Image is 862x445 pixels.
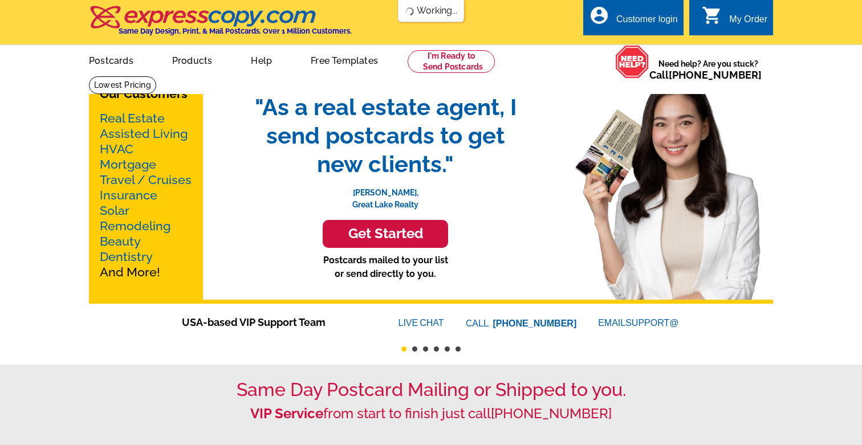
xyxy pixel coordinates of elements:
a: account_circle Customer login [589,13,678,27]
span: Call [649,69,762,81]
div: Customer login [616,14,678,30]
h2: from start to finish just call [89,406,773,422]
i: account_circle [589,5,609,26]
a: Free Templates [292,46,396,73]
a: Remodeling [100,219,170,233]
a: LIVECHAT [399,318,444,328]
a: Help [233,46,290,73]
button: 4 of 6 [434,346,439,352]
a: Same Day Design, Print, & Mail Postcards. Over 1 Million Customers. [89,14,352,35]
font: CALL [466,317,490,330]
a: Dentistry [100,250,153,264]
a: shopping_cart My Order [702,13,767,27]
font: SUPPORT@ [625,316,680,330]
a: [PHONE_NUMBER] [493,319,577,328]
p: [PERSON_NAME], Great Lake Realty [243,178,528,211]
button: 3 of 6 [423,346,428,352]
strong: VIP Service [250,405,323,422]
span: "As a real estate agent, I send postcards to get new clients." [243,93,528,178]
button: 1 of 6 [401,346,406,352]
a: Products [154,46,231,73]
a: Get Started [243,220,528,248]
h4: Same Day Design, Print, & Mail Postcards. Over 1 Million Customers. [119,27,352,35]
a: Solar [100,203,129,218]
a: Mortgage [100,157,156,172]
button: 2 of 6 [412,346,417,352]
a: HVAC [100,142,133,156]
span: Need help? Are you stuck? [649,58,767,81]
button: 5 of 6 [445,346,450,352]
a: EMAILSUPPORT@ [598,318,680,328]
img: loading... [405,7,414,16]
a: [PHONE_NUMBER] [491,405,612,422]
div: My Order [729,14,767,30]
span: USA-based VIP Support Team [182,315,364,330]
a: Postcards [71,46,152,73]
p: Postcards mailed to your list or send directly to you. [243,254,528,281]
font: LIVE [399,316,420,330]
h3: Get Started [337,226,434,242]
a: [PHONE_NUMBER] [669,69,762,81]
p: And More! [100,111,192,280]
a: Assisted Living [100,126,188,141]
a: Insurance [100,188,157,202]
a: Real Estate [100,111,165,125]
h1: Same Day Postcard Mailing or Shipped to you. [89,379,773,401]
i: shopping_cart [702,5,722,26]
img: help [615,45,649,79]
a: Beauty [100,234,141,248]
button: 6 of 6 [456,346,461,352]
a: Travel / Cruises [100,173,192,187]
